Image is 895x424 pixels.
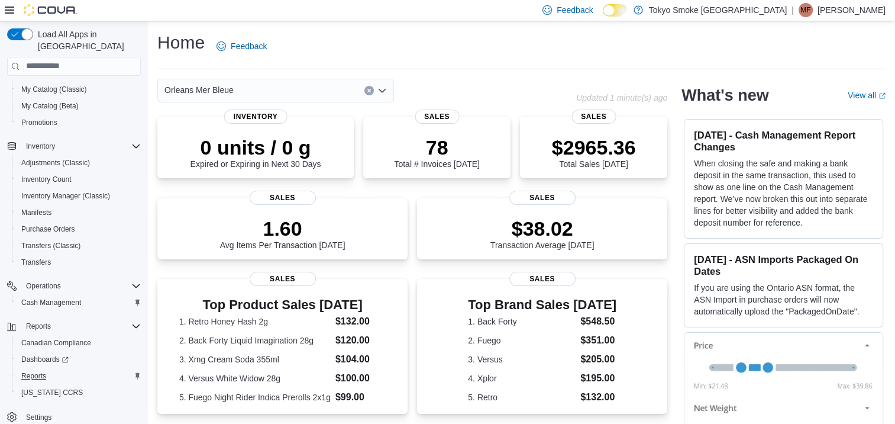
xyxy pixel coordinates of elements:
[179,391,331,403] dt: 5. Fuego Night Rider Indica Prerolls 2x1g
[576,93,667,102] p: Updated 1 minute(s) ago
[791,3,794,17] p: |
[21,279,141,293] span: Operations
[17,352,141,367] span: Dashboards
[21,139,60,153] button: Inventory
[335,314,386,329] dd: $132.00
[335,390,386,404] dd: $99.00
[878,92,886,99] svg: External link
[394,136,479,169] div: Total # Invoices [DATE]
[21,371,46,381] span: Reports
[21,319,56,333] button: Reports
[17,189,115,203] a: Inventory Manager (Classic)
[2,278,146,294] button: Operations
[509,272,576,286] span: Sales
[12,335,146,351] button: Canadian Compliance
[17,369,51,383] a: Reports
[12,294,146,311] button: Cash Management
[21,409,141,424] span: Settings
[12,368,146,384] button: Reports
[26,142,55,151] span: Inventory
[220,217,345,250] div: Avg Items Per Transaction [DATE]
[17,239,141,253] span: Transfers (Classic)
[12,221,146,237] button: Purchase Orders
[21,208,51,217] span: Manifests
[509,191,576,205] span: Sales
[21,241,80,250] span: Transfers (Classic)
[17,255,56,269] a: Transfers
[17,369,141,383] span: Reports
[12,254,146,271] button: Transfers
[17,82,92,97] a: My Catalog (Classic)
[364,86,374,95] button: Clear input
[17,99,141,113] span: My Catalog (Beta)
[490,217,594,250] div: Transaction Average [DATE]
[799,3,813,17] div: Matthew Frolander
[17,172,141,187] span: Inventory Count
[335,333,386,348] dd: $120.00
[26,413,51,422] span: Settings
[603,4,628,17] input: Dark Mode
[179,335,331,346] dt: 2. Back Forty Liquid Imagination 28g
[17,295,86,310] a: Cash Management
[21,338,91,348] span: Canadian Compliance
[179,298,386,312] h3: Top Product Sales [DATE]
[26,281,61,291] span: Operations
[250,191,316,205] span: Sales
[12,81,146,98] button: My Catalog (Classic)
[2,318,146,335] button: Reports
[12,237,146,254] button: Transfers (Classic)
[17,386,141,400] span: Washington CCRS
[12,98,146,114] button: My Catalog (Beta)
[415,110,459,124] span: Sales
[694,253,873,277] h3: [DATE] - ASN Imports Packaged On Dates
[12,171,146,188] button: Inventory Count
[2,138,146,155] button: Inventory
[220,217,345,240] p: 1.60
[552,136,636,169] div: Total Sales [DATE]
[21,319,141,333] span: Reports
[17,99,83,113] a: My Catalog (Beta)
[224,110,287,124] span: Inventory
[212,34,272,58] a: Feedback
[17,172,76,187] a: Inventory Count
[468,298,616,312] h3: Top Brand Sales [DATE]
[681,86,768,105] h2: What's new
[377,86,387,95] button: Open list of options
[179,372,331,384] dt: 4. Versus White Widow 28g
[231,40,267,52] span: Feedback
[17,336,96,350] a: Canadian Compliance
[33,28,141,52] span: Load All Apps in [GEOGRAPHIC_DATA]
[17,156,95,170] a: Adjustments (Classic)
[21,85,87,94] span: My Catalog (Classic)
[17,205,141,220] span: Manifests
[17,239,85,253] a: Transfers (Classic)
[468,372,576,384] dt: 4. Xplor
[17,255,141,269] span: Transfers
[694,129,873,153] h3: [DATE] - Cash Management Report Changes
[21,158,90,168] span: Adjustments (Classic)
[179,354,331,365] dt: 3. Xmg Cream Soda 355ml
[580,390,616,404] dd: $132.00
[17,336,141,350] span: Canadian Compliance
[468,316,576,327] dt: 1. Back Forty
[12,155,146,171] button: Adjustments (Classic)
[17,222,80,236] a: Purchase Orders
[335,352,386,367] dd: $104.00
[21,298,81,307] span: Cash Management
[818,3,886,17] p: [PERSON_NAME]
[12,188,146,204] button: Inventory Manager (Classic)
[164,83,234,97] span: Orleans Mer Bleue
[490,217,594,240] p: $38.02
[694,158,873,229] p: When closing the safe and making a bank deposit in the same transaction, this used to show as one...
[335,371,386,386] dd: $100.00
[17,82,141,97] span: My Catalog (Classic)
[17,295,141,310] span: Cash Management
[12,351,146,368] a: Dashboards
[17,222,141,236] span: Purchase Orders
[21,191,110,201] span: Inventory Manager (Classic)
[12,114,146,131] button: Promotions
[468,335,576,346] dt: 2. Fuego
[17,115,62,130] a: Promotions
[649,3,787,17] p: Tokyo Smoke [GEOGRAPHIC_DATA]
